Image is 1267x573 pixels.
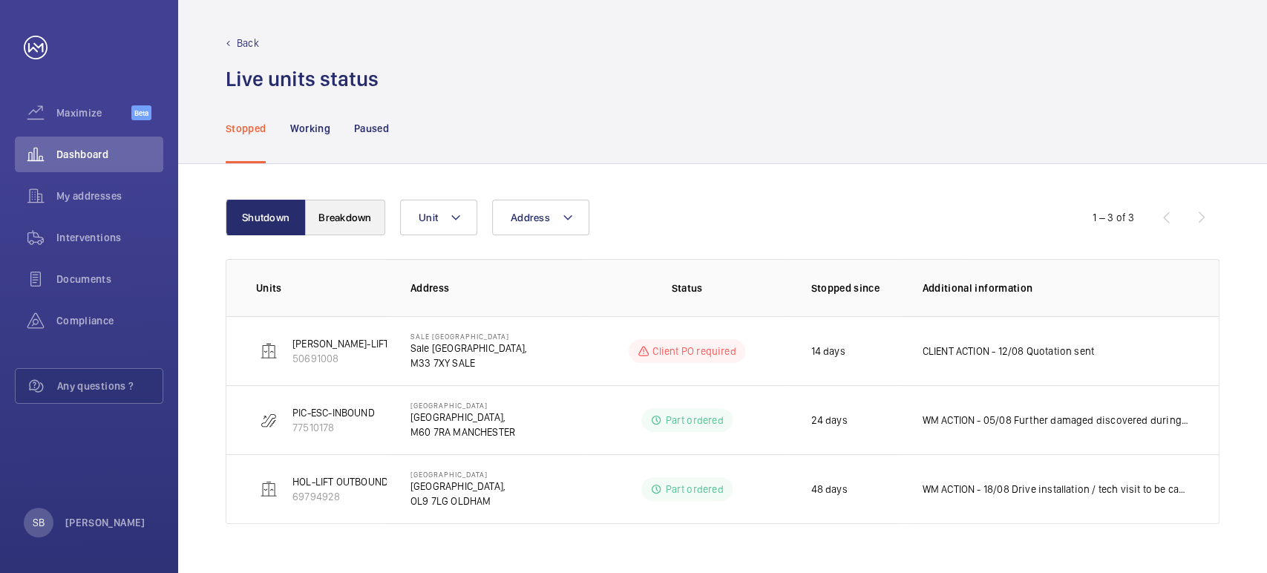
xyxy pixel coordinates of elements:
p: [GEOGRAPHIC_DATA], [410,479,505,494]
p: PIC-ESC-INBOUND [292,405,375,420]
p: Stopped since [811,281,898,295]
span: Documents [56,272,163,286]
button: Address [492,200,589,235]
p: Part ordered [665,482,723,497]
p: Working [289,121,330,136]
p: Units [256,281,387,295]
p: WM ACTION - 18/08 Drive installation / tech visit to be carried out by end of the week [922,482,1189,497]
span: Dashboard [56,147,163,162]
p: Back [237,36,259,50]
img: escalator.svg [260,411,278,429]
p: M33 7XY SALE [410,356,527,370]
p: OL9 7LG OLDHAM [410,494,505,508]
p: 69794928 [292,489,388,504]
p: HOL-LIFT OUTBOUND [292,474,388,489]
p: Sale [GEOGRAPHIC_DATA] [410,332,527,341]
p: WM ACTION - 05/08 Further damaged discovered during initial works. ETA for completion of all work... [922,413,1189,428]
img: elevator.svg [260,480,278,498]
span: Beta [131,105,151,120]
span: Compliance [56,313,163,328]
p: Paused [354,121,389,136]
span: Unit [419,212,438,223]
p: Additional information [922,281,1189,295]
p: 48 days [811,482,847,497]
p: Client PO required [652,344,736,358]
p: [PERSON_NAME]-LIFT [292,336,389,351]
p: Address [410,281,587,295]
button: Shutdown [226,200,306,235]
p: 14 days [811,344,845,358]
p: Stopped [226,121,266,136]
p: [PERSON_NAME] [65,515,145,530]
div: 1 – 3 of 3 [1093,210,1134,225]
p: 77510178 [292,420,375,435]
span: Address [511,212,550,223]
h1: Live units status [226,65,379,93]
span: Maximize [56,105,131,120]
p: SB [33,515,45,530]
p: Status [598,281,777,295]
p: [GEOGRAPHIC_DATA], [410,410,515,425]
span: My addresses [56,189,163,203]
p: [GEOGRAPHIC_DATA] [410,401,515,410]
p: Part ordered [665,413,723,428]
p: 50691008 [292,351,389,366]
p: [GEOGRAPHIC_DATA] [410,470,505,479]
button: Breakdown [305,200,385,235]
p: M60 7RA MANCHESTER [410,425,515,439]
p: CLIENT ACTION - 12/08 Quotation sent [922,344,1094,358]
p: 24 days [811,413,847,428]
span: Any questions ? [57,379,163,393]
p: Sale [GEOGRAPHIC_DATA], [410,341,527,356]
span: Interventions [56,230,163,245]
button: Unit [400,200,477,235]
img: elevator.svg [260,342,278,360]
